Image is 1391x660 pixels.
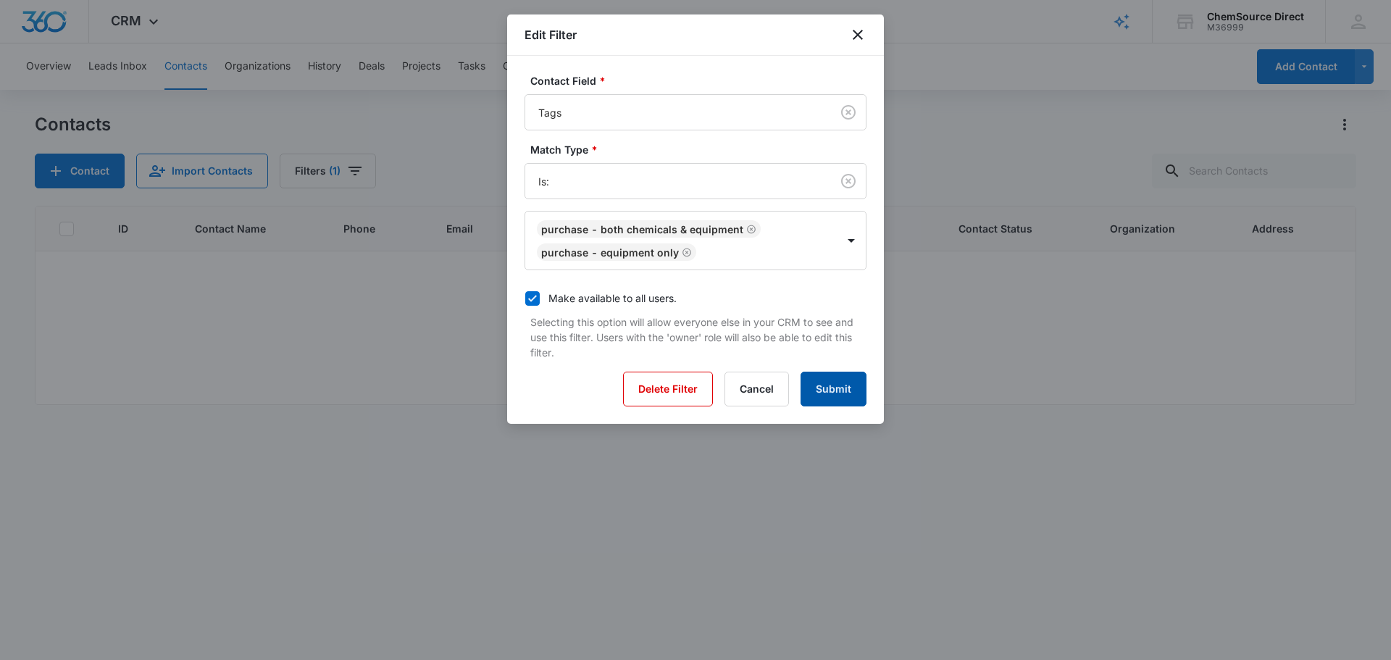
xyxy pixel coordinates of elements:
label: Match Type [530,142,872,157]
button: Cancel [724,372,789,406]
button: Clear [837,101,860,124]
button: Submit [801,372,866,406]
label: Contact Field [530,73,872,88]
p: Selecting this option will allow everyone else in your CRM to see and use this filter. Users with... [530,314,866,360]
button: Delete Filter [623,372,713,406]
div: Remove Purchase - Equipment Only [679,247,692,257]
button: Clear [837,170,860,193]
div: Remove Purchase - Both Chemicals & Equipment [743,224,756,234]
label: Make available to all users. [525,291,866,306]
div: Purchase - Both Chemicals & Equipment [541,223,743,235]
h1: Edit Filter [525,26,577,43]
button: close [849,26,866,43]
div: Purchase - Equipment Only [541,246,679,259]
